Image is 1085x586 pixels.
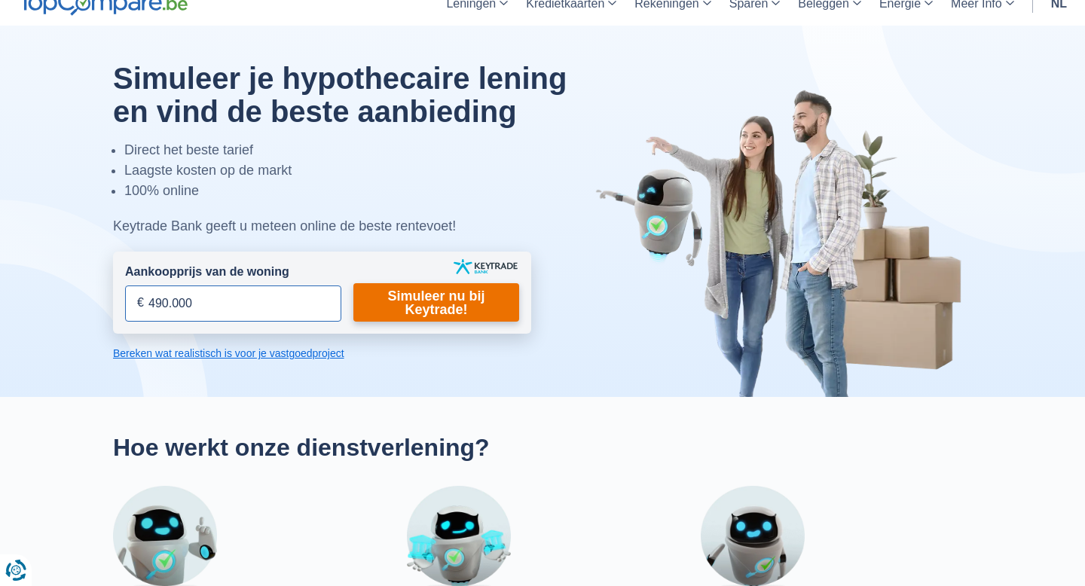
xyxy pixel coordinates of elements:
li: Laagste kosten op de markt [124,160,605,181]
a: Simuleer nu bij Keytrade! [353,283,519,322]
img: image-hero [595,88,972,397]
li: 100% online [124,181,605,201]
h1: Simuleer je hypothecaire lening en vind de beste aanbieding [113,62,605,128]
img: keytrade [454,259,518,274]
label: Aankoopprijs van de woning [125,264,289,281]
div: Keytrade Bank geeft u meteen online de beste rentevoet! [113,216,605,237]
span: € [137,295,144,312]
a: Bereken wat realistisch is voor je vastgoedproject [113,346,531,361]
h2: Hoe werkt onze dienstverlening? [113,433,972,462]
li: Direct het beste tarief [124,140,605,160]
